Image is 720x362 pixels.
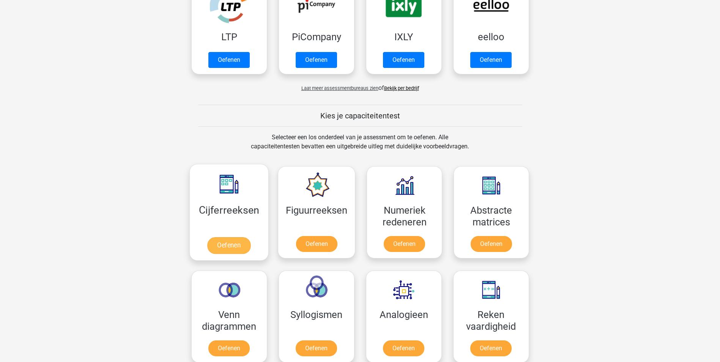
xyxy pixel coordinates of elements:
[470,52,512,68] a: Oefenen
[186,77,535,93] div: of
[471,236,512,252] a: Oefenen
[296,340,337,356] a: Oefenen
[207,237,251,254] a: Oefenen
[383,340,424,356] a: Oefenen
[198,111,522,120] h5: Kies je capaciteitentest
[296,52,337,68] a: Oefenen
[470,340,512,356] a: Oefenen
[384,85,419,91] a: Bekijk per bedrijf
[296,236,337,252] a: Oefenen
[384,236,425,252] a: Oefenen
[208,340,250,356] a: Oefenen
[383,52,424,68] a: Oefenen
[244,133,476,160] div: Selecteer een los onderdeel van je assessment om te oefenen. Alle capaciteitentesten bevatten een...
[208,52,250,68] a: Oefenen
[301,85,378,91] span: Laat meer assessmentbureaus zien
